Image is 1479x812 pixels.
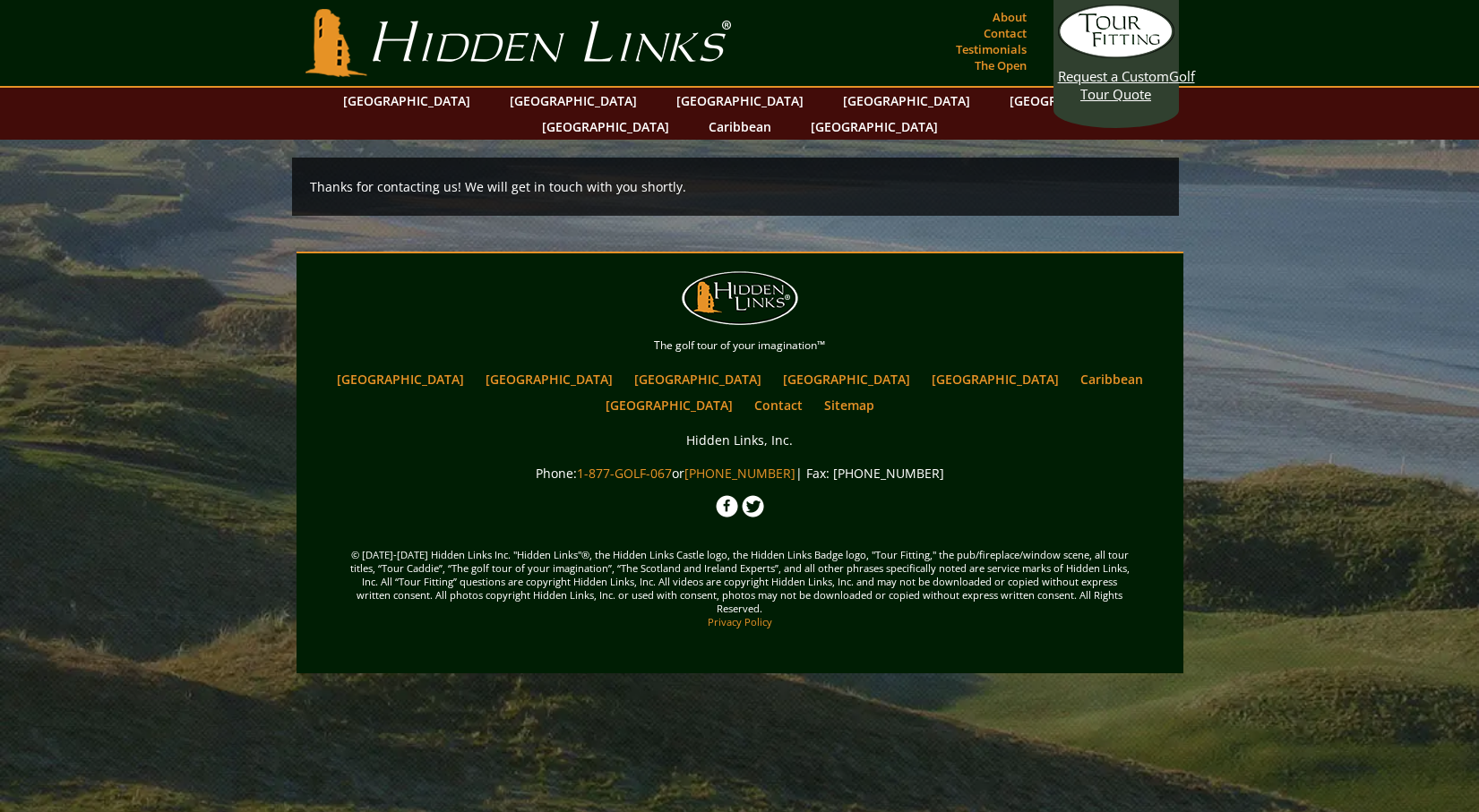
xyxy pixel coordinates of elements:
a: [GEOGRAPHIC_DATA] [923,366,1068,392]
a: [GEOGRAPHIC_DATA] [1001,88,1146,114]
a: About [988,4,1031,30]
a: The Open [970,53,1031,78]
p: Phone: or | Fax: [PHONE_NUMBER] [301,462,1179,484]
img: Facebook [716,495,738,517]
a: [GEOGRAPHIC_DATA] [625,366,770,392]
a: [GEOGRAPHIC_DATA] [802,114,947,140]
span: © [DATE]-[DATE] Hidden Links Inc. "Hidden Links"®, the Hidden Links Castle logo, the Hidden Links... [301,521,1179,655]
p: The golf tour of your imagination™ [301,336,1179,355]
a: [GEOGRAPHIC_DATA] [477,366,622,392]
a: [PHONE_NUMBER] [684,465,795,482]
a: [GEOGRAPHIC_DATA] [667,88,813,114]
a: [GEOGRAPHIC_DATA] [774,366,919,392]
a: [GEOGRAPHIC_DATA] [501,88,646,114]
a: 1-877-GOLF-067 [577,465,672,482]
span: Request a Custom [1058,67,1169,85]
a: [GEOGRAPHIC_DATA] [533,114,678,140]
p: Thanks for contacting us! We will get in touch with you shortly. [310,175,1161,198]
a: Caribbean [700,114,780,140]
a: Contact [745,392,812,418]
img: Twitter [742,495,764,517]
a: Contact [979,21,1031,46]
p: Hidden Links, Inc. [301,429,1179,451]
a: Privacy Policy [708,615,772,628]
a: [GEOGRAPHIC_DATA] [597,392,742,418]
a: [GEOGRAPHIC_DATA] [834,88,979,114]
a: Caribbean [1071,366,1152,392]
a: [GEOGRAPHIC_DATA] [334,88,479,114]
a: Request a CustomGolf Tour Quote [1058,4,1174,103]
a: [GEOGRAPHIC_DATA] [328,366,473,392]
a: Testimonials [951,37,1031,62]
a: Sitemap [815,392,883,418]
